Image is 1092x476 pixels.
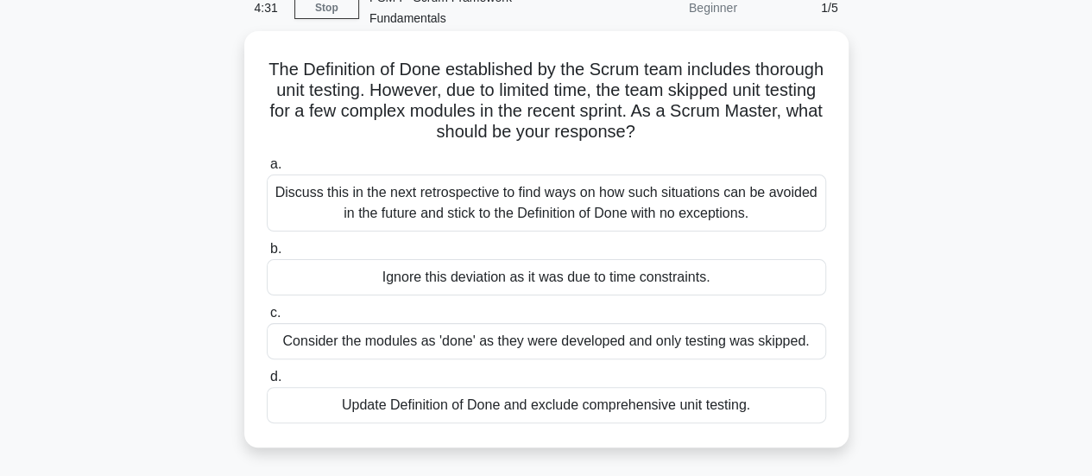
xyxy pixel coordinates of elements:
[265,59,828,143] h5: The Definition of Done established by the Scrum team includes thorough unit testing. However, due...
[267,175,826,232] div: Discuss this in the next retrospective to find ways on how such situations can be avoided in the ...
[267,323,826,359] div: Consider the modules as 'done' as they were developed and only testing was skipped.
[267,259,826,295] div: Ignore this deviation as it was due to time constraints.
[270,241,281,256] span: b.
[270,156,281,171] span: a.
[267,387,826,423] div: Update Definition of Done and exclude comprehensive unit testing.
[270,369,281,384] span: d.
[270,305,281,320] span: c.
